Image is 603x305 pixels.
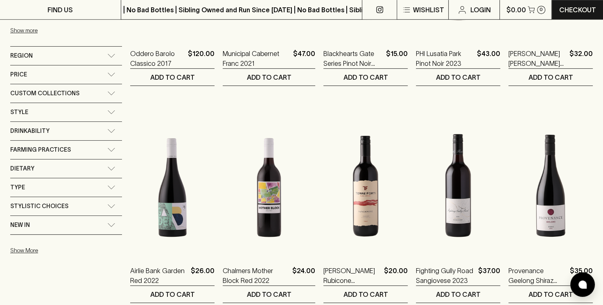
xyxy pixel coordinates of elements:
button: ADD TO CART [223,69,315,85]
p: ADD TO CART [436,289,481,299]
button: ADD TO CART [323,286,408,303]
button: ADD TO CART [508,69,593,85]
img: Terre Forti Rubicone Sangiovese 2021 [323,110,408,253]
p: $20.00 [384,266,408,285]
a: Municipal Cabernet Franc 2021 [223,49,290,68]
span: Dietary [10,164,34,174]
p: 0 [540,7,543,12]
p: $43.00 [477,49,500,68]
span: New In [10,220,30,230]
p: ADD TO CART [343,72,388,82]
div: Custom Collections [10,84,122,103]
span: Price [10,70,27,80]
a: Chalmers Mother Block Red 2022 [223,266,289,285]
p: $32.00 [569,49,593,68]
p: ADD TO CART [343,289,388,299]
div: Region [10,47,122,65]
p: ADD TO CART [247,72,291,82]
button: ADD TO CART [323,69,408,85]
button: ADD TO CART [223,286,315,303]
button: ADD TO CART [416,286,500,303]
div: Drinkability [10,122,122,140]
p: $24.00 [292,266,315,285]
a: PHI Lusatia Park Pinot Noir 2023 [416,49,474,68]
p: $35.00 [570,266,593,285]
button: ADD TO CART [130,286,215,303]
button: ADD TO CART [130,69,215,85]
div: New In [10,216,122,234]
a: Oddero Barolo Classico 2017 [130,49,185,68]
a: Blackhearts Gate Series Pinot Noir 2021 [323,49,383,68]
span: Farming Practices [10,145,71,155]
div: Style [10,103,122,121]
button: ADD TO CART [508,286,593,303]
img: Fighting Gully Road Sangiovese 2023 [416,110,500,253]
span: Drinkability [10,126,50,136]
p: $120.00 [188,49,215,68]
div: Type [10,178,122,197]
button: Show More [10,242,117,259]
div: Dietary [10,159,122,178]
span: Region [10,51,33,61]
a: Provenance Geelong Shiraz 2022 [508,266,567,285]
p: $0.00 [506,5,526,15]
img: Airlie Bank Garden Red 2022 [130,110,215,253]
p: ADD TO CART [150,289,195,299]
p: ADD TO CART [247,289,291,299]
a: Fighting Gully Road Sangiovese 2023 [416,266,475,285]
span: Style [10,107,28,117]
p: $26.00 [191,266,215,285]
p: $37.00 [478,266,500,285]
div: Stylistic Choices [10,197,122,215]
span: Custom Collections [10,88,79,99]
p: $47.00 [293,49,315,68]
div: Farming Practices [10,141,122,159]
div: Price [10,65,122,84]
button: Show more [10,22,117,39]
p: Checkout [559,5,596,15]
img: Chalmers Mother Block Red 2022 [223,110,315,253]
img: Provenance Geelong Shiraz 2022 [508,110,593,253]
p: ADD TO CART [528,289,573,299]
p: Login [470,5,491,15]
a: Airlie Bank Garden Red 2022 [130,266,187,285]
a: [PERSON_NAME] Rubicone Sangiovese 2021 [323,266,381,285]
p: ADD TO CART [436,72,481,82]
p: ADD TO CART [150,72,195,82]
span: Type [10,182,25,193]
span: Stylistic Choices [10,201,68,211]
button: ADD TO CART [416,69,500,85]
p: Wishlist [413,5,444,15]
a: [PERSON_NAME] [PERSON_NAME] Shiraz 2024 [508,49,566,68]
p: $15.00 [386,49,408,68]
p: FIND US [47,5,73,15]
p: ADD TO CART [528,72,573,82]
img: bubble-icon [578,280,587,289]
